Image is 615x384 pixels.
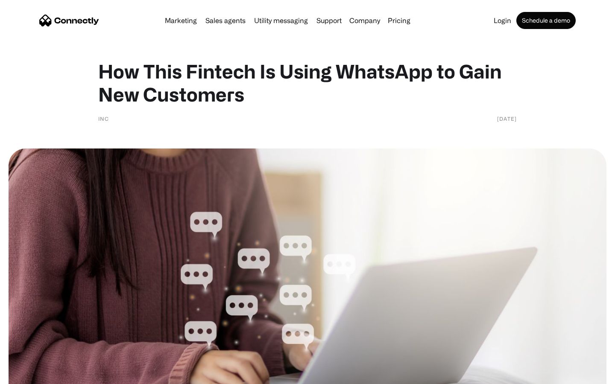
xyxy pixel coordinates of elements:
[313,17,345,24] a: Support
[349,15,380,26] div: Company
[497,114,517,123] div: [DATE]
[516,12,576,29] a: Schedule a demo
[251,17,311,24] a: Utility messaging
[347,15,383,26] div: Company
[161,17,200,24] a: Marketing
[98,60,517,106] h1: How This Fintech Is Using WhatsApp to Gain New Customers
[9,369,51,381] aside: Language selected: English
[39,14,99,27] a: home
[202,17,249,24] a: Sales agents
[490,17,515,24] a: Login
[17,369,51,381] ul: Language list
[384,17,414,24] a: Pricing
[98,114,109,123] div: INC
